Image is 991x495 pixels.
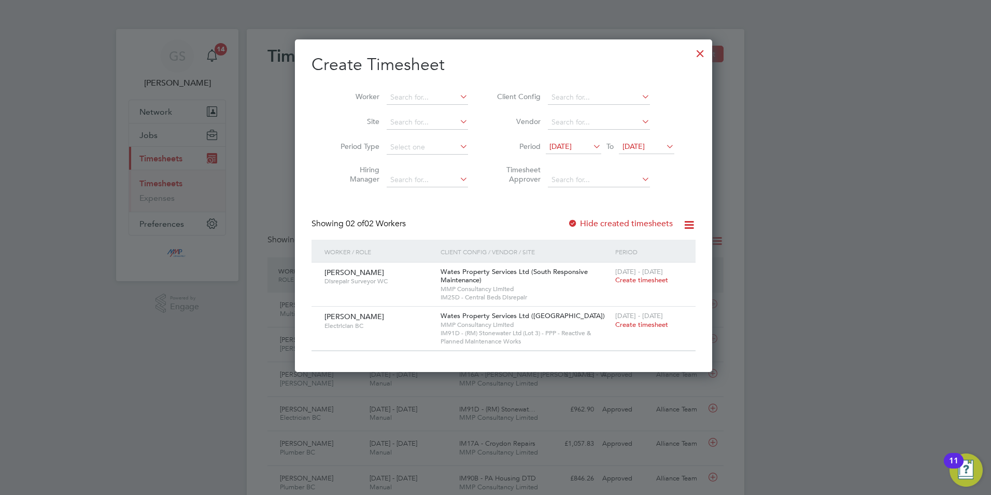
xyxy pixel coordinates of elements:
span: IM91D - (RM) Stonewater Ltd (Lot 3) - PPP - Reactive & Planned Maintenance Works [441,329,610,345]
label: Client Config [494,92,541,101]
span: Create timesheet [615,320,668,329]
span: 02 Workers [346,218,406,229]
span: IM25D - Central Beds Disrepair [441,293,610,301]
div: Client Config / Vendor / Site [438,240,612,264]
span: MMP Consultancy Limited [441,285,610,293]
input: Select one [387,140,468,155]
input: Search for... [387,90,468,105]
label: Site [333,117,379,126]
span: MMP Consultancy Limited [441,321,610,329]
span: [DATE] - [DATE] [615,267,663,276]
label: Period Type [333,142,379,151]
span: [DATE] - [DATE] [615,311,663,320]
input: Search for... [387,173,468,187]
span: Wates Property Services Ltd ([GEOGRAPHIC_DATA]) [441,311,605,320]
span: [DATE] [622,142,645,151]
span: Wates Property Services Ltd (South Responsive Maintenance) [441,267,588,285]
span: Create timesheet [615,276,668,284]
input: Search for... [548,90,650,105]
input: Search for... [548,115,650,130]
button: Open Resource Center, 11 new notifications [950,453,983,487]
label: Vendor [494,117,541,126]
label: Hide created timesheets [568,218,673,229]
label: Period [494,142,541,151]
label: Worker [333,92,379,101]
span: [DATE] [549,142,572,151]
span: [PERSON_NAME] [324,312,384,321]
span: 02 of [346,218,364,229]
span: Disrepair Surveyor WC [324,277,433,285]
div: Showing [312,218,408,229]
div: 11 [949,461,958,474]
input: Search for... [548,173,650,187]
span: [PERSON_NAME] [324,268,384,277]
div: Period [613,240,685,264]
label: Timesheet Approver [494,165,541,184]
span: To [603,140,617,153]
input: Search for... [387,115,468,130]
div: Worker / Role [322,240,438,264]
label: Hiring Manager [333,165,379,184]
span: Electrician BC [324,322,433,330]
h2: Create Timesheet [312,54,696,76]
